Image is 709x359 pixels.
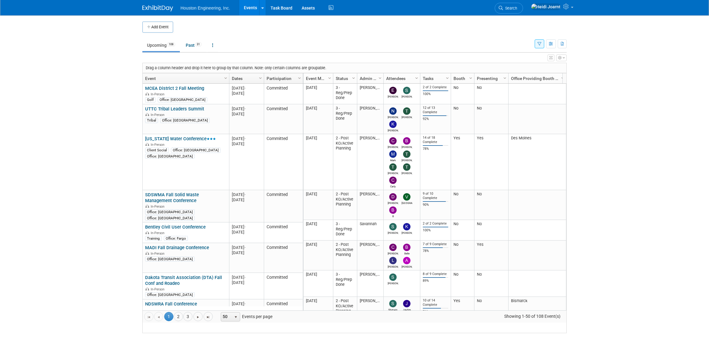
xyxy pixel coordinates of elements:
img: Vienne Guncheon [403,193,410,201]
td: Committed [264,273,303,299]
span: 108 [167,42,175,47]
td: No [474,190,508,220]
td: 3 - Reg/Prep Done [333,84,357,104]
img: Belle Reeve [403,244,410,251]
td: No [474,220,508,241]
a: Bentley Civil User Conference [145,224,206,230]
td: No [474,297,508,317]
div: [DATE] [232,91,261,96]
div: 8 of 9 Complete [423,272,449,276]
span: Go to the first page [146,315,151,320]
div: 92% [423,117,449,121]
td: [DATE] [303,241,333,270]
a: Column Settings [502,73,509,82]
div: 10 of 14 Complete [423,298,449,307]
img: Kevin Martin [389,121,397,128]
td: Committed [264,134,303,190]
img: Tristan Balmer [403,163,410,171]
div: Sam Trebilcock [388,281,398,285]
div: Stan Hanson [388,230,398,234]
img: In-Person Event [145,205,149,208]
td: Committed [264,299,303,320]
div: Office: [GEOGRAPHIC_DATA] [145,216,195,221]
span: In-Person [151,143,166,147]
div: [DATE] [232,275,261,280]
div: Carly Wagner [388,184,398,188]
td: Committed [264,104,303,134]
td: No [474,84,508,104]
a: Booth [454,73,470,84]
span: 50 [221,313,232,321]
a: Upcoming108 [142,39,180,51]
div: [DATE] [232,280,261,285]
div: 2 of 2 Complete [423,221,449,226]
div: Office: Fargo [164,236,188,241]
a: Go to the previous page [154,312,163,321]
div: [DATE] [232,136,261,141]
div: 78% [423,147,449,151]
span: Column Settings [223,76,228,81]
a: Column Settings [414,73,420,82]
span: Events per page [213,312,279,321]
div: 2 of 2 Complete [423,85,449,90]
span: Column Settings [327,76,332,81]
img: Sam Trebilcock [389,273,397,281]
span: In-Person [151,113,166,117]
div: Client Social [145,148,169,153]
span: - [244,301,246,306]
a: Go to the last page [204,312,213,321]
span: Go to the next page [196,315,200,320]
div: Neil Ausstin [388,115,398,119]
a: Search [495,3,523,14]
img: Dennis McAlpine [389,193,397,201]
div: Office: [GEOGRAPHIC_DATA] [171,148,220,153]
img: Kevin Cochran [403,223,410,230]
div: Office: [GEOGRAPHIC_DATA] [160,118,210,123]
td: 2 - Post KO/Active Planning [333,134,357,190]
div: Vienne Guncheon [402,201,412,205]
img: Ted Bridges [403,150,410,158]
div: Tristan Balmer [402,171,412,175]
img: ExhibitDay [142,5,173,11]
div: [DATE] [232,245,261,250]
a: Status [336,73,353,84]
img: In-Person Event [145,252,149,255]
td: [PERSON_NAME] [357,297,383,317]
a: Column Settings [377,73,384,82]
img: In-Person Event [145,113,149,116]
div: Dennis McAlpine [388,201,398,205]
span: Column Settings [468,76,473,81]
img: Jayden Pegors [403,300,410,307]
a: Event [145,73,225,84]
div: Office: [GEOGRAPHIC_DATA] [145,154,195,159]
td: [PERSON_NAME] [357,84,383,104]
div: [DATE] [232,229,261,235]
div: Chris Otterness [388,251,398,255]
div: B Peschong [388,214,398,218]
span: In-Person [151,252,166,256]
div: Sherwin Wanner [388,307,398,311]
td: No [451,241,474,270]
div: erik hove [388,94,398,98]
div: 100% [423,92,449,96]
img: Heidi Joarnt [531,3,561,10]
div: [DATE] [232,141,261,146]
td: [DATE] [303,84,333,104]
img: In-Person Event [145,287,149,290]
div: [DATE] [232,86,261,91]
td: No [451,84,474,104]
div: [DATE] [232,192,261,197]
td: [DATE] [303,134,333,190]
div: Belle Reeve [402,251,412,255]
a: Column Settings [351,73,357,82]
span: Column Settings [258,76,263,81]
span: Column Settings [378,76,382,81]
span: Column Settings [502,76,507,81]
div: Jayden Pegors [402,307,412,311]
span: In-Person [151,287,166,291]
span: In-Person [151,231,166,235]
td: [PERSON_NAME] [357,241,383,270]
a: [US_STATE] Water Conference [145,136,216,142]
a: Column Settings [296,73,303,82]
span: Column Settings [414,76,419,81]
